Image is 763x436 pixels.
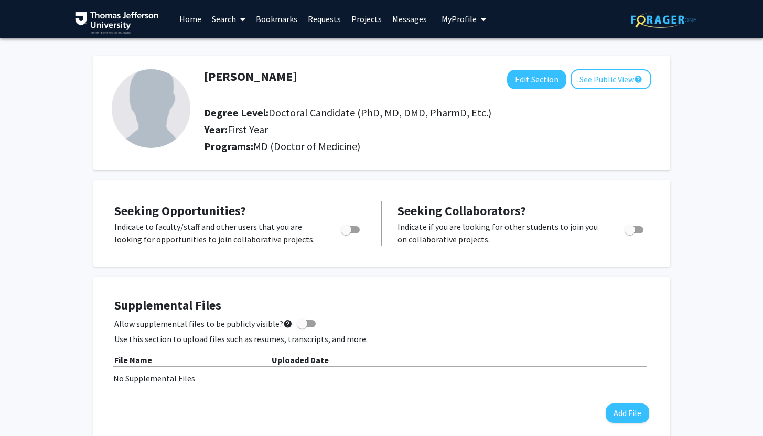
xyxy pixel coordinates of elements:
span: Doctoral Candidate (PhD, MD, DMD, PharmD, Etc.) [268,106,491,119]
a: Projects [346,1,387,37]
button: See Public View [571,69,651,89]
div: Toggle [620,220,649,236]
span: MD (Doctor of Medicine) [253,140,360,153]
div: Toggle [337,220,366,236]
button: Edit Section [507,70,566,89]
a: Home [174,1,207,37]
img: Thomas Jefferson University Logo [75,12,159,34]
span: My Profile [442,14,477,24]
a: Search [207,1,251,37]
h2: Degree Level: [204,107,571,119]
a: Bookmarks [251,1,303,37]
b: File Name [114,355,152,365]
h1: [PERSON_NAME] [204,69,297,84]
p: Indicate to faculty/staff and other users that you are looking for opportunities to join collabor... [114,220,321,246]
img: ForagerOne Logo [631,12,696,28]
mat-icon: help [283,317,293,330]
span: Allow supplemental files to be publicly visible? [114,317,293,330]
h2: Year: [204,123,571,136]
b: Uploaded Date [272,355,329,365]
p: Indicate if you are looking for other students to join you on collaborative projects. [397,220,605,246]
div: No Supplemental Files [113,372,650,385]
span: First Year [228,123,268,136]
iframe: Chat [8,389,45,428]
h4: Supplemental Files [114,298,649,313]
img: Profile Picture [112,69,190,148]
span: Seeking Opportunities? [114,203,246,219]
p: Use this section to upload files such as resumes, transcripts, and more. [114,333,649,345]
a: Messages [387,1,432,37]
span: Seeking Collaborators? [397,203,526,219]
h2: Programs: [204,140,651,153]
mat-icon: help [634,73,642,86]
a: Requests [303,1,346,37]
